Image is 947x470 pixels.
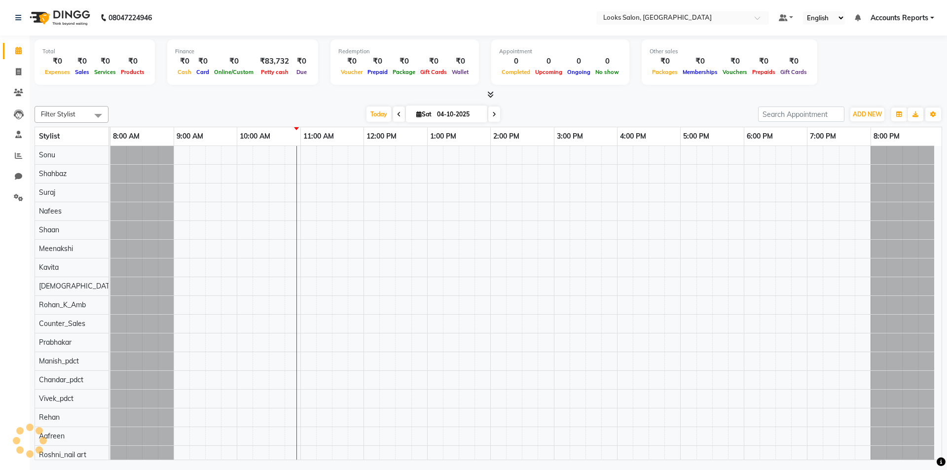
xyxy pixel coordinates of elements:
a: 7:00 PM [807,129,838,144]
div: Appointment [499,47,621,56]
span: [DEMOGRAPHIC_DATA] [39,282,116,290]
span: Meenakshi [39,244,73,253]
div: ₹0 [118,56,147,67]
div: ₹0 [650,56,680,67]
div: 0 [565,56,593,67]
span: Prabhakar [39,338,72,347]
div: ₹0 [418,56,449,67]
div: ₹0 [212,56,256,67]
span: Packages [650,69,680,75]
div: ₹0 [778,56,809,67]
div: Finance [175,47,310,56]
span: Due [294,69,309,75]
span: Gift Cards [418,69,449,75]
div: ₹0 [293,56,310,67]
span: Petty cash [258,69,291,75]
span: Sales [73,69,92,75]
div: 0 [533,56,565,67]
div: ₹0 [175,56,194,67]
div: ₹0 [720,56,750,67]
a: 8:00 PM [871,129,902,144]
div: ₹0 [750,56,778,67]
b: 08047224946 [109,4,152,32]
a: 6:00 PM [744,129,775,144]
span: Package [390,69,418,75]
span: Voucher [338,69,365,75]
button: ADD NEW [850,108,884,121]
span: Cash [175,69,194,75]
span: Online/Custom [212,69,256,75]
span: Roshni_nail art [39,450,86,459]
div: ₹0 [194,56,212,67]
span: Expenses [42,69,73,75]
span: Filter Stylist [41,110,75,118]
a: 11:00 AM [301,129,336,144]
span: Rohan_K_Amb [39,300,86,309]
img: logo [25,4,93,32]
span: Services [92,69,118,75]
span: Today [366,107,391,122]
div: ₹0 [449,56,471,67]
span: Vivek_pdct [39,394,73,403]
span: Shaan [39,225,59,234]
div: 0 [593,56,621,67]
div: 0 [499,56,533,67]
span: Wallet [449,69,471,75]
span: Card [194,69,212,75]
span: Memberships [680,69,720,75]
span: No show [593,69,621,75]
a: 5:00 PM [681,129,712,144]
a: 2:00 PM [491,129,522,144]
div: Other sales [650,47,809,56]
div: ₹0 [92,56,118,67]
span: Suraj [39,188,55,197]
div: ₹0 [390,56,418,67]
span: Vouchers [720,69,750,75]
div: ₹0 [338,56,365,67]
span: Sonu [39,150,55,159]
span: Chandar_pdct [39,375,83,384]
span: Shahbaz [39,169,67,178]
a: 1:00 PM [428,129,459,144]
span: Counter_Sales [39,319,85,328]
input: 2025-10-04 [434,107,483,122]
a: 10:00 AM [237,129,273,144]
span: Upcoming [533,69,565,75]
a: 8:00 AM [110,129,142,144]
div: Redemption [338,47,471,56]
div: ₹0 [680,56,720,67]
span: Kavita [39,263,59,272]
a: 9:00 AM [174,129,206,144]
span: Accounts Reports [871,13,928,23]
span: Products [118,69,147,75]
input: Search Appointment [758,107,844,122]
a: 4:00 PM [618,129,649,144]
div: ₹0 [73,56,92,67]
span: Rehan [39,413,60,422]
span: Manish_pdct [39,357,79,365]
span: Gift Cards [778,69,809,75]
div: ₹0 [42,56,73,67]
div: Total [42,47,147,56]
span: Prepaid [365,69,390,75]
span: Prepaids [750,69,778,75]
span: ADD NEW [853,110,882,118]
div: ₹83,732 [256,56,293,67]
a: 12:00 PM [364,129,399,144]
span: Aafreen [39,432,65,440]
span: Stylist [39,132,60,141]
span: Ongoing [565,69,593,75]
a: 3:00 PM [554,129,585,144]
div: ₹0 [365,56,390,67]
span: Completed [499,69,533,75]
span: Nafees [39,207,62,216]
span: Sat [414,110,434,118]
